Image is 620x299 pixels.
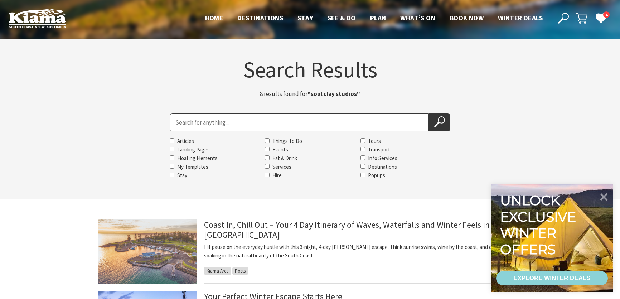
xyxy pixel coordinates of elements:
[221,89,399,99] p: 8 results found for
[272,163,291,170] label: Services
[198,13,550,24] nav: Main Menu
[177,163,208,170] label: My Templates
[368,146,390,153] label: Transport
[98,219,197,284] img: Kiama Harbour
[272,138,302,144] label: Things To Do
[272,172,282,179] label: Hire
[496,271,608,285] a: EXPLORE WINTER DEALS
[205,14,223,22] span: Home
[272,155,297,161] label: Eat & Drink
[498,14,543,22] span: Winter Deals
[177,172,187,179] label: Stay
[232,267,248,275] span: Posts
[450,14,484,22] span: Book now
[328,14,356,22] span: See & Do
[177,155,218,161] label: Floating Elements
[603,11,610,18] span: 4
[595,13,606,23] a: 4
[368,163,397,170] label: Destinations
[204,267,231,275] span: Kiama Area
[204,219,490,240] a: Coast In, Chill Out – Your 4 Day Itinerary of Waves, Waterfalls and Winter Feels in [GEOGRAPHIC_D...
[177,146,210,153] label: Landing Pages
[170,113,429,131] input: Search for:
[368,155,397,161] label: Info Services
[368,172,385,179] label: Popups
[400,14,435,22] span: What’s On
[500,192,579,257] div: Unlock exclusive winter offers
[513,271,590,285] div: EXPLORE WINTER DEALS
[297,14,313,22] span: Stay
[307,90,360,98] strong: "soul clay studios"
[272,146,288,153] label: Events
[204,243,522,260] p: Hit pause on the everyday hustle with this 3-night, 4-day [PERSON_NAME] escape. Think sunrise swi...
[177,138,194,144] label: Articles
[368,138,381,144] label: Tours
[370,14,386,22] span: Plan
[9,9,66,28] img: Kiama Logo
[98,58,522,81] h1: Search Results
[237,14,283,22] span: Destinations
